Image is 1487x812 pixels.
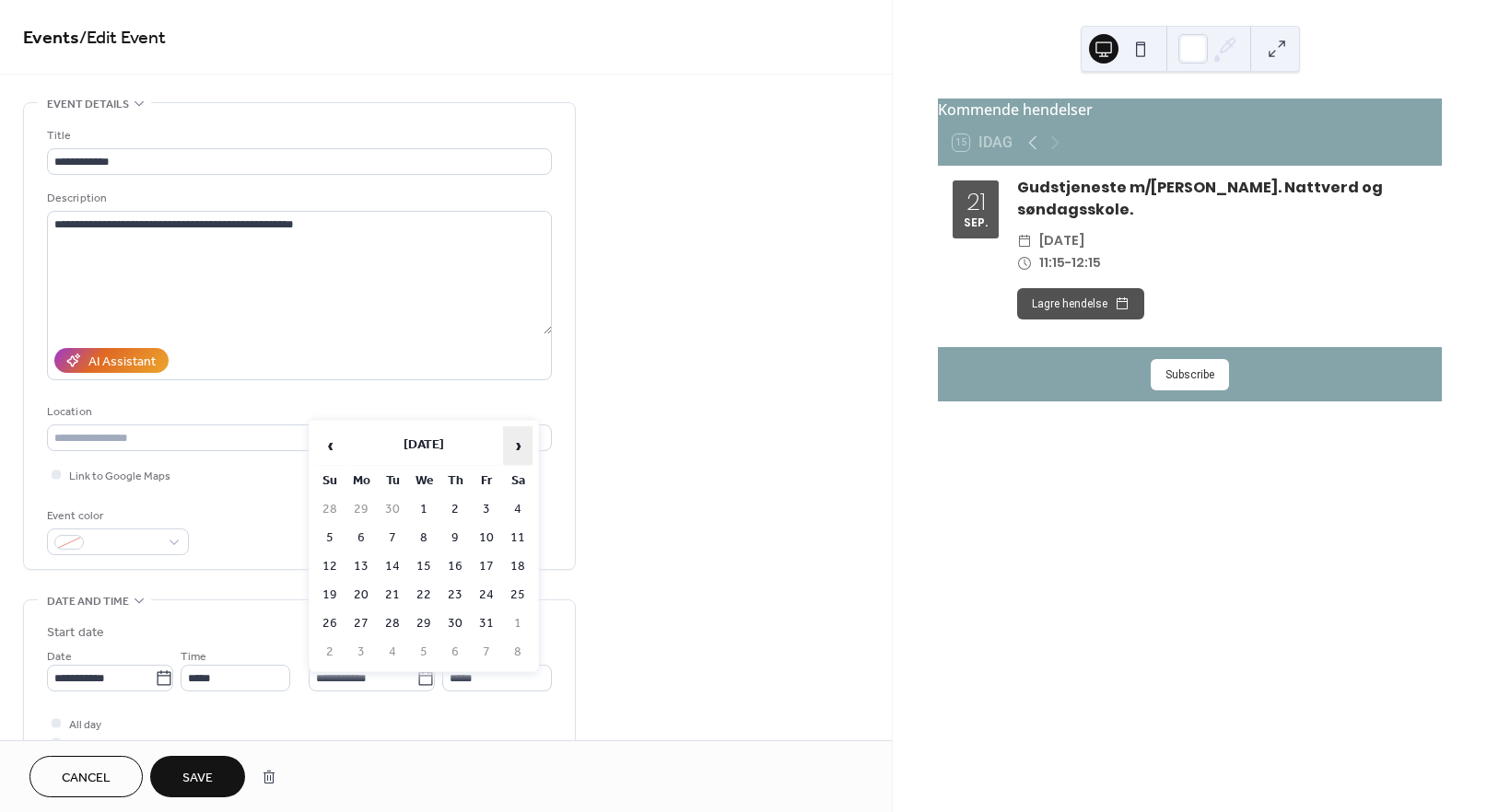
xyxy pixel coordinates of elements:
th: Fr [472,468,501,494]
div: 21 [966,191,986,214]
td: 26 [315,610,345,637]
td: 30 [378,496,407,523]
span: Show date only [69,735,145,754]
td: 11 [503,525,533,551]
td: 13 [346,553,376,580]
td: 21 [378,582,407,609]
span: Save [182,769,213,788]
div: Start date [47,623,104,643]
span: 11:15 [1039,252,1065,274]
td: 7 [378,525,407,551]
a: Events [23,20,79,56]
td: 6 [346,525,376,551]
td: 2 [440,496,470,523]
button: Lagre hendelse [1017,288,1144,319]
td: 5 [409,639,439,666]
th: Th [440,468,470,494]
td: 8 [409,525,439,551]
td: 29 [346,496,376,523]
td: 24 [472,582,501,609]
td: 30 [440,610,470,637]
span: Cancel [62,769,111,788]
span: Link to Google Maps [69,467,170,486]
td: 16 [440,553,470,580]
td: 15 [409,553,439,580]
button: Save [150,756,245,797]
span: Date and time [47,592,129,611]
span: / Edit Event [79,20,166,56]
td: 6 [440,639,470,666]
span: Time [181,647,206,667]
th: [DATE] [346,426,501,466]
span: Event details [47,95,129,114]
div: ​ [1017,252,1032,274]
div: Description [47,189,548,208]
td: 7 [472,639,501,666]
td: 28 [315,496,345,523]
td: 28 [378,610,407,637]
td: 25 [503,582,533,609]
span: 12:15 [1071,252,1101,274]
td: 12 [315,553,345,580]
td: 17 [472,553,501,580]
button: Cancel [29,756,143,797]
span: ‹ [316,427,344,464]
td: 23 [440,582,470,609]
button: Subscribe [1151,359,1229,390]
td: 22 [409,582,439,609]
div: Event color [47,506,185,526]
td: 14 [378,553,407,580]
button: AI Assistant [54,348,169,373]
td: 3 [346,639,376,666]
span: All day [69,715,101,735]
td: 1 [409,496,439,523]
th: Tu [378,468,407,494]
td: 10 [472,525,501,551]
td: 27 [346,610,376,637]
td: 5 [315,525,345,551]
td: 19 [315,582,345,609]
span: › [504,427,532,464]
td: 1 [503,610,533,637]
td: 31 [472,610,501,637]
div: ​ [1017,230,1032,252]
th: Sa [503,468,533,494]
td: 20 [346,582,376,609]
div: AI Assistant [88,353,156,372]
td: 8 [503,639,533,666]
td: 9 [440,525,470,551]
span: - [1065,252,1071,274]
td: 2 [315,639,345,666]
th: Mo [346,468,376,494]
div: Location [47,402,548,422]
div: Gudstjeneste m/[PERSON_NAME]. Nattverd og søndagsskole. [1017,177,1427,221]
td: 18 [503,553,533,580]
span: [DATE] [1039,230,1084,252]
td: 4 [378,639,407,666]
div: Kommende hendelser [938,99,1442,121]
span: Date [47,647,72,667]
div: sep. [964,217,988,229]
th: Su [315,468,345,494]
div: Title [47,126,548,145]
th: We [409,468,439,494]
td: 29 [409,610,439,637]
td: 3 [472,496,501,523]
td: 4 [503,496,533,523]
